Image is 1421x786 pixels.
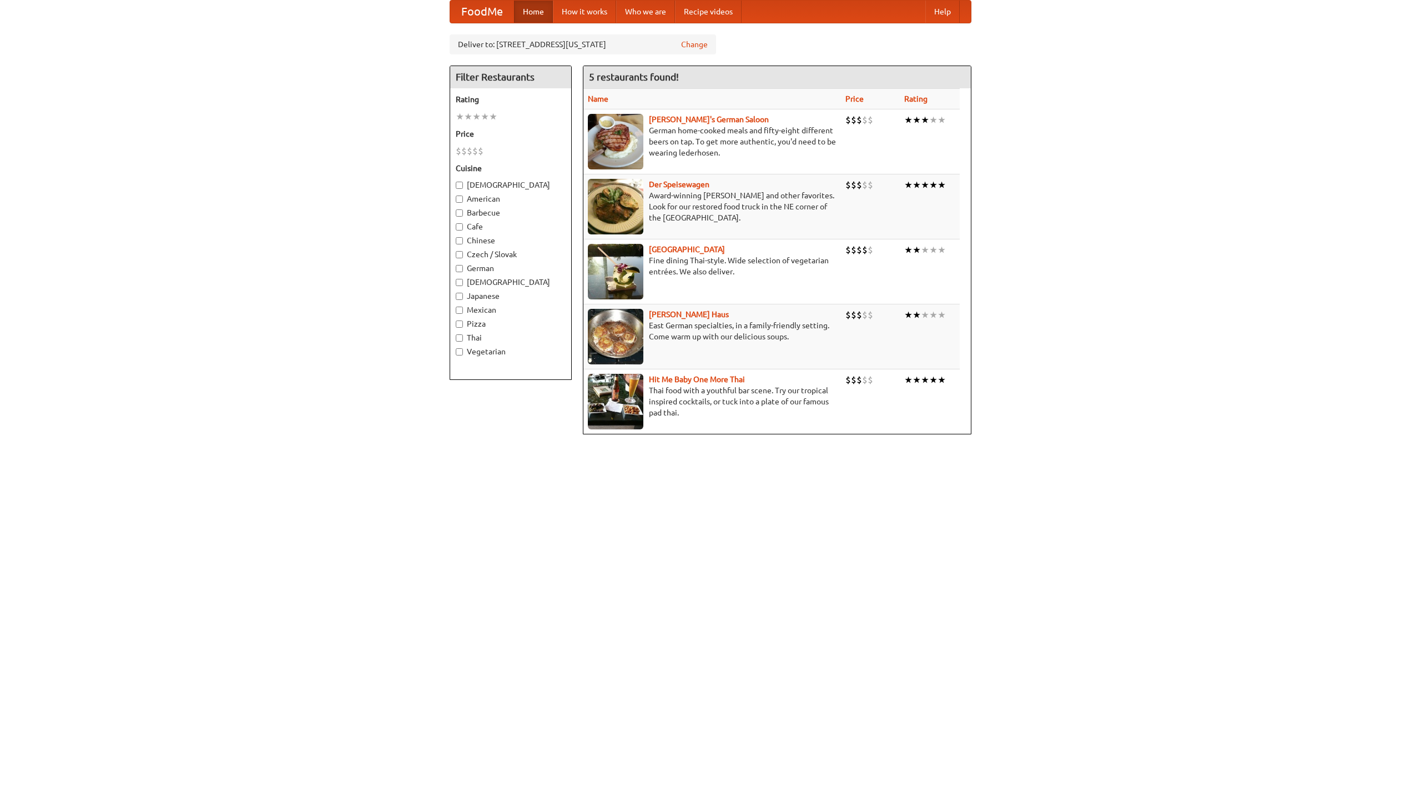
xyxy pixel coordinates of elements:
li: $ [467,145,472,157]
li: $ [461,145,467,157]
li: $ [868,179,873,191]
input: [DEMOGRAPHIC_DATA] [456,279,463,286]
input: Japanese [456,293,463,300]
a: Hit Me Baby One More Thai [649,375,745,384]
a: How it works [553,1,616,23]
p: East German specialties, in a family-friendly setting. Come warm up with our delicious soups. [588,320,837,342]
img: kohlhaus.jpg [588,309,643,364]
input: Pizza [456,321,463,328]
input: Barbecue [456,209,463,217]
li: ★ [913,374,921,386]
img: speisewagen.jpg [588,179,643,234]
li: ★ [938,179,946,191]
label: German [456,263,566,274]
li: $ [851,244,856,256]
label: Barbecue [456,207,566,218]
h4: Filter Restaurants [450,66,571,88]
li: ★ [921,374,929,386]
input: Mexican [456,307,463,314]
input: [DEMOGRAPHIC_DATA] [456,182,463,189]
label: Cafe [456,221,566,232]
li: ★ [929,374,938,386]
li: $ [845,114,851,126]
li: $ [851,309,856,321]
li: ★ [938,309,946,321]
li: $ [856,179,862,191]
li: $ [868,309,873,321]
label: Czech / Slovak [456,249,566,260]
li: $ [868,244,873,256]
img: esthers.jpg [588,114,643,169]
label: [DEMOGRAPHIC_DATA] [456,277,566,288]
p: Fine dining Thai-style. Wide selection of vegetarian entrées. We also deliver. [588,255,837,277]
ng-pluralize: 5 restaurants found! [589,72,679,82]
li: ★ [921,309,929,321]
li: $ [856,309,862,321]
label: [DEMOGRAPHIC_DATA] [456,179,566,191]
li: $ [851,179,856,191]
a: Name [588,94,608,103]
li: ★ [456,111,464,123]
a: [PERSON_NAME]'s German Saloon [649,115,769,124]
a: Home [514,1,553,23]
a: Rating [904,94,928,103]
li: $ [845,374,851,386]
li: ★ [921,114,929,126]
li: ★ [938,374,946,386]
p: German home-cooked meals and fifty-eight different beers on tap. To get more authentic, you'd nee... [588,125,837,158]
li: ★ [904,309,913,321]
li: ★ [904,374,913,386]
li: $ [862,309,868,321]
li: ★ [913,114,921,126]
li: ★ [921,244,929,256]
li: $ [472,145,478,157]
li: $ [478,145,483,157]
li: $ [868,114,873,126]
a: FoodMe [450,1,514,23]
a: [PERSON_NAME] Haus [649,310,729,319]
li: $ [845,179,851,191]
li: $ [851,374,856,386]
li: $ [868,374,873,386]
li: $ [845,309,851,321]
li: ★ [904,114,913,126]
li: ★ [472,111,481,123]
li: ★ [913,244,921,256]
li: $ [862,244,868,256]
li: ★ [464,111,472,123]
li: ★ [929,244,938,256]
input: Chinese [456,237,463,244]
label: Pizza [456,318,566,329]
a: [GEOGRAPHIC_DATA] [649,245,725,254]
div: Deliver to: [STREET_ADDRESS][US_STATE] [450,34,716,54]
li: ★ [929,179,938,191]
li: ★ [913,179,921,191]
li: ★ [921,179,929,191]
li: $ [856,114,862,126]
li: ★ [913,309,921,321]
li: ★ [938,244,946,256]
li: $ [862,374,868,386]
a: Recipe videos [675,1,742,23]
input: Thai [456,334,463,342]
b: Der Speisewagen [649,180,709,189]
label: Thai [456,332,566,343]
img: satay.jpg [588,244,643,299]
li: $ [851,114,856,126]
img: babythai.jpg [588,374,643,429]
li: $ [456,145,461,157]
li: ★ [481,111,489,123]
li: ★ [938,114,946,126]
h5: Rating [456,94,566,105]
p: Thai food with a youthful bar scene. Try our tropical inspired cocktails, or tuck into a plate of... [588,385,837,418]
li: ★ [929,309,938,321]
input: Vegetarian [456,348,463,356]
a: Help [925,1,960,23]
label: Japanese [456,291,566,302]
li: ★ [904,179,913,191]
li: $ [856,374,862,386]
li: $ [856,244,862,256]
